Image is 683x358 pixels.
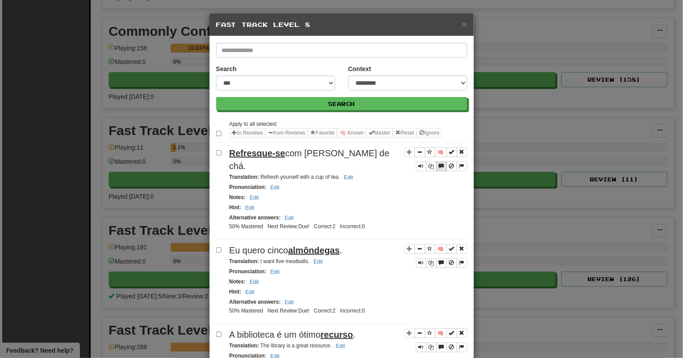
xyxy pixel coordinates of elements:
button: Edit [247,277,262,287]
button: 🧠 [435,244,447,254]
small: The library is a great resource. [229,343,348,349]
label: Context [348,64,371,73]
u: recurso [321,330,353,339]
button: Reset [393,128,417,138]
li: Correct: 2 [312,307,338,315]
div: Sentence controls [416,162,467,171]
strong: Notes : [229,194,246,200]
strong: Hint : [229,289,241,295]
button: Edit [268,267,282,277]
button: Favorite [308,128,337,138]
button: Close [462,19,467,29]
h5: Fast Track Level 8 [216,20,467,29]
strong: Notes : [229,279,246,285]
span: Eu quero cinco . [229,245,343,255]
button: Edit [341,173,356,182]
button: from Reviews [265,128,308,138]
strong: Translation : [229,174,259,180]
li: Next Review: [265,307,312,315]
li: 50% Mastered [227,307,266,315]
button: 🧠 Known [337,128,366,138]
div: Sentence controls [416,258,467,268]
li: Next Review: [265,223,312,230]
button: Edit [243,203,257,213]
small: Apply to all selected: [229,121,278,127]
strong: Pronunciation : [229,268,267,275]
button: Ignore [416,128,442,138]
span: 2024-10-01 [298,223,309,230]
button: Edit [282,298,297,307]
button: Search [216,97,467,110]
li: Incorrect: 0 [338,307,367,315]
label: Search [216,64,237,73]
div: Sentence controls [416,343,467,352]
span: × [462,19,467,29]
strong: Pronunciation : [229,184,267,190]
div: Sentence controls [404,244,467,268]
span: 2024-09-17 [298,308,309,314]
button: 🧠 [435,147,447,157]
div: Sentence controls [404,147,467,171]
u: Refresque-se [229,148,286,158]
button: Edit [247,193,262,203]
small: I want five meatballs. [229,258,326,264]
small: Refresh yourself with a cup of tea. [229,174,356,180]
button: Edit [268,183,282,192]
span: com [PERSON_NAME] de chá. [229,148,389,171]
strong: Translation : [229,258,259,264]
strong: Alternative answers : [229,215,281,221]
button: Edit [243,287,257,297]
button: Edit [282,213,297,223]
li: Correct: 2 [312,223,338,230]
strong: Translation : [229,343,259,349]
span: A biblioteca é um ótimo . [229,330,356,339]
strong: Hint : [229,204,241,211]
u: almôndegas [288,245,340,255]
li: 50% Mastered [227,223,266,230]
div: Sentence controls [404,328,467,353]
button: to Reviews [229,128,266,138]
div: Sentence options [229,128,443,138]
button: Edit [333,341,348,351]
button: Edit [311,257,326,267]
li: Incorrect: 0 [338,223,367,230]
button: Master [366,128,393,138]
strong: Alternative answers : [229,299,281,305]
button: 🧠 [435,328,447,338]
